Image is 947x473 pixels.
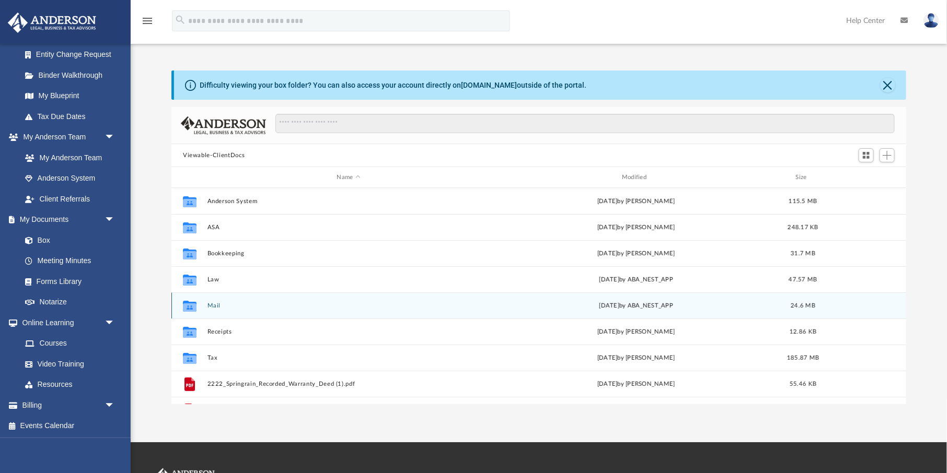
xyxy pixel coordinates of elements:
span: 12.86 KB [790,329,816,335]
span: 31.7 MB [791,251,815,256]
span: 185.87 MB [787,355,819,361]
button: ASA [207,224,490,231]
a: Billingarrow_drop_down [7,395,131,416]
a: Tax Due Dates [15,106,131,127]
button: Law [207,276,490,283]
img: User Pic [923,13,939,28]
a: menu [141,20,154,27]
span: 248.17 KB [788,224,818,230]
div: Name [207,173,490,182]
img: Anderson Advisors Platinum Portal [5,13,99,33]
div: [DATE] by [PERSON_NAME] [495,353,778,363]
span: arrow_drop_down [105,395,125,416]
button: Close [881,78,895,92]
a: My Documentsarrow_drop_down [7,209,125,230]
a: Client Referrals [15,188,125,209]
span: 55.46 KB [790,381,816,387]
span: 115.5 MB [789,198,817,204]
button: Bookkeeping [207,250,490,257]
a: Meeting Minutes [15,251,125,271]
button: Switch to Grid View [859,148,874,163]
div: id [828,173,902,182]
div: [DATE] by [PERSON_NAME] [495,249,778,258]
button: 2222_Springrain_Recorded_Warranty_Deed (1).pdf [207,381,490,387]
button: Tax [207,354,490,361]
div: id [176,173,202,182]
div: [DATE] by [PERSON_NAME] [495,223,778,232]
a: Online Learningarrow_drop_down [7,312,125,333]
div: Size [782,173,824,182]
input: Search files and folders [275,114,895,134]
div: [DATE] by [PERSON_NAME] [495,327,778,337]
a: Courses [15,333,125,354]
span: arrow_drop_down [105,127,125,148]
a: [DOMAIN_NAME] [461,81,517,89]
div: Modified [494,173,778,182]
span: 24.6 MB [791,303,815,309]
a: Binder Walkthrough [15,65,131,86]
a: My Anderson Teamarrow_drop_down [7,127,125,148]
a: Entity Change Request [15,44,131,65]
span: arrow_drop_down [105,209,125,231]
a: Box [15,230,120,251]
div: [DATE] by ABA_NEST_APP [495,275,778,285]
i: menu [141,15,154,27]
a: Events Calendar [7,416,131,436]
a: Notarize [15,292,125,313]
a: My Blueprint [15,86,125,107]
a: Video Training [15,353,120,374]
a: Anderson System [15,168,125,189]
div: grid [171,188,906,405]
button: Viewable-ClientDocs [183,151,245,160]
div: [DATE] by [PERSON_NAME] [495,197,778,206]
a: Forms Library [15,271,120,292]
div: [DATE] by ABA_NEST_APP [495,301,778,311]
span: 47.57 MB [789,277,817,282]
button: Receipts [207,328,490,335]
button: Add [880,148,895,163]
div: Difficulty viewing your box folder? You can also access your account directly on outside of the p... [200,80,586,91]
span: arrow_drop_down [105,312,125,334]
a: My Anderson Team [15,147,120,168]
i: search [175,14,186,26]
a: Resources [15,374,125,395]
button: Anderson System [207,198,490,205]
button: Mail [207,302,490,309]
div: [DATE] by [PERSON_NAME] [495,380,778,389]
